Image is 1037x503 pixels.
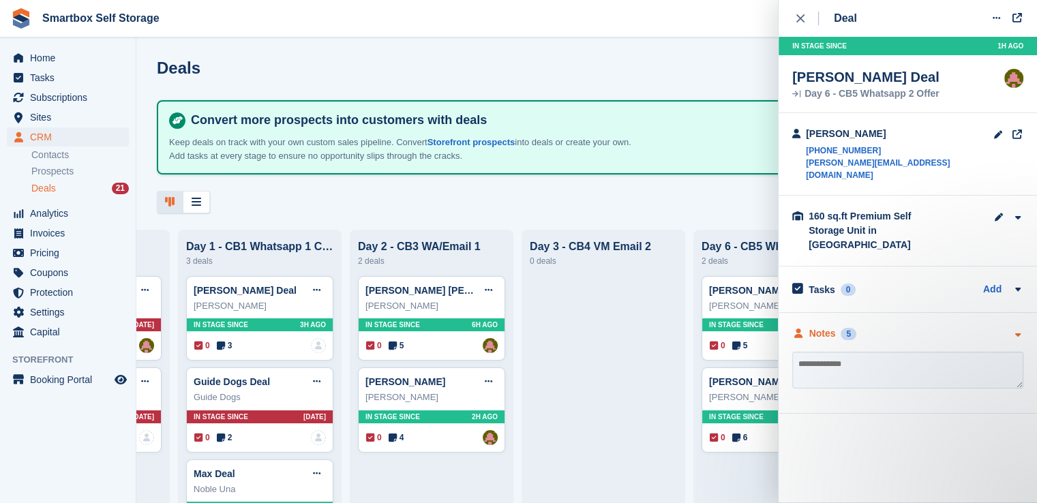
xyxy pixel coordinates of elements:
[194,339,210,352] span: 0
[30,303,112,322] span: Settings
[809,284,835,296] h2: Tasks
[841,328,856,340] div: 5
[31,164,129,179] a: Prospects
[157,59,200,77] h1: Deals
[139,338,154,353] a: Alex Selenitsas
[7,224,129,243] a: menu
[709,285,812,296] a: [PERSON_NAME] Deal
[983,282,1002,298] a: Add
[806,157,993,181] a: [PERSON_NAME][EMAIL_ADDRESS][DOMAIN_NAME]
[217,431,232,444] span: 2
[358,253,505,269] div: 2 deals
[300,320,326,330] span: 3H AGO
[792,69,940,85] div: [PERSON_NAME] Deal
[365,299,498,313] div: [PERSON_NAME]
[709,412,764,422] span: In stage since
[365,320,420,330] span: In stage since
[194,468,235,479] a: Max Deal
[311,430,326,445] a: deal-assignee-blank
[7,322,129,341] a: menu
[30,263,112,282] span: Coupons
[194,391,326,404] div: Guide Dogs
[709,391,841,404] div: [PERSON_NAME]
[530,253,677,269] div: 0 deals
[709,320,764,330] span: In stage since
[132,412,154,422] span: [DATE]
[732,431,748,444] span: 6
[7,108,129,127] a: menu
[31,165,74,178] span: Prospects
[30,108,112,127] span: Sites
[809,209,945,252] div: 160 sq.ft Premium Self Storage Unit in [GEOGRAPHIC_DATA]
[483,430,498,445] a: Alex Selenitsas
[365,376,445,387] a: [PERSON_NAME]
[732,339,748,352] span: 5
[806,144,993,157] a: [PHONE_NUMBER]
[792,41,847,51] span: In stage since
[303,412,326,422] span: [DATE]
[186,253,333,269] div: 3 deals
[112,183,129,194] div: 21
[483,338,498,353] a: Alex Selenitsas
[710,431,725,444] span: 0
[194,431,210,444] span: 0
[7,127,129,147] a: menu
[389,431,404,444] span: 4
[186,241,333,253] div: Day 1 - CB1 Whatsapp 1 CB2
[7,370,129,389] a: menu
[806,127,993,141] div: [PERSON_NAME]
[7,303,129,322] a: menu
[112,371,129,388] a: Preview store
[997,41,1023,51] span: 1H AGO
[365,285,528,296] a: [PERSON_NAME] [PERSON_NAME]
[139,430,154,445] img: deal-assignee-blank
[30,322,112,341] span: Capital
[709,299,841,313] div: [PERSON_NAME]
[12,353,136,367] span: Storefront
[702,253,849,269] div: 2 deals
[7,68,129,87] a: menu
[311,338,326,353] a: deal-assignee-blank
[194,483,326,496] div: Noble Una
[37,7,165,29] a: Smartbox Self Storage
[7,263,129,282] a: menu
[11,8,31,29] img: stora-icon-8386f47178a22dfd0bd8f6a31ec36ba5ce8667c1dd55bd0f319d3a0aa187defe.svg
[30,68,112,87] span: Tasks
[7,204,129,223] a: menu
[30,204,112,223] span: Analytics
[217,339,232,352] span: 3
[834,10,857,27] div: Deal
[809,326,836,341] div: Notes
[194,376,270,387] a: Guide Dogs Deal
[530,241,677,253] div: Day 3 - CB4 VM Email 2
[366,431,382,444] span: 0
[31,182,56,195] span: Deals
[1004,69,1023,88] img: Alex Selenitsas
[702,241,849,253] div: Day 6 - CB5 Whatsapp 2 Offer
[132,320,154,330] span: [DATE]
[194,285,297,296] a: [PERSON_NAME] Deal
[30,283,112,302] span: Protection
[709,376,812,387] a: [PERSON_NAME] Deal
[30,88,112,107] span: Subscriptions
[792,89,940,99] div: Day 6 - CB5 Whatsapp 2 Offer
[841,284,856,296] div: 0
[710,339,725,352] span: 0
[30,48,112,67] span: Home
[30,224,112,243] span: Invoices
[30,370,112,389] span: Booking Portal
[366,339,382,352] span: 0
[7,283,129,302] a: menu
[185,112,1004,128] h4: Convert more prospects into customers with deals
[472,320,498,330] span: 6H AGO
[7,48,129,67] a: menu
[472,412,498,422] span: 2H AGO
[30,127,112,147] span: CRM
[7,88,129,107] a: menu
[30,243,112,262] span: Pricing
